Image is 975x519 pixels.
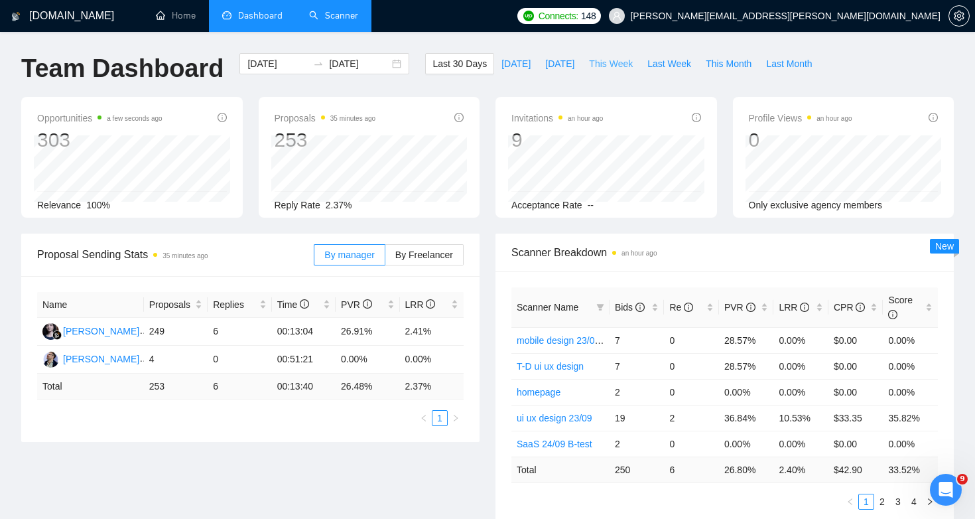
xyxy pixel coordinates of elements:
[405,299,436,310] span: LRR
[858,494,874,510] li: 1
[42,323,59,340] img: RS
[37,127,162,153] div: 303
[828,405,883,431] td: $33.35
[684,303,693,312] span: info-circle
[669,302,693,313] span: Re
[828,327,883,353] td: $0.00
[454,113,464,122] span: info-circle
[929,113,938,122] span: info-circle
[494,53,538,74] button: [DATE]
[42,325,139,336] a: RS[PERSON_NAME]
[874,494,890,510] li: 2
[883,353,938,379] td: 0.00%
[706,56,751,71] span: This Month
[949,11,969,21] span: setting
[664,379,719,405] td: 0
[42,351,59,368] img: YH
[329,56,389,71] input: End date
[326,200,352,210] span: 2.37%
[719,353,774,379] td: 28.57%
[52,331,62,340] img: gigradar-bm.png
[238,10,283,21] span: Dashboard
[416,410,432,426] li: Previous Page
[37,200,81,210] span: Relevance
[156,10,196,21] a: homeHome
[517,361,584,372] a: T-D ui ux design
[37,110,162,126] span: Opportunities
[610,327,665,353] td: 7
[517,387,560,398] a: homepage
[425,53,494,74] button: Last 30 Days
[275,200,320,210] span: Reply Rate
[272,346,336,374] td: 00:51:21
[11,6,21,27] img: logo
[582,53,640,74] button: This Week
[511,110,603,126] span: Invitations
[888,295,913,320] span: Score
[539,9,578,23] span: Connects:
[218,113,227,122] span: info-circle
[588,200,594,210] span: --
[621,250,657,257] time: an hour ago
[275,110,376,126] span: Proposals
[828,379,883,405] td: $0.00
[300,299,309,309] span: info-circle
[692,113,701,122] span: info-circle
[144,346,208,374] td: 4
[336,318,399,346] td: 26.91%
[144,292,208,318] th: Proposals
[906,494,922,510] li: 4
[448,410,464,426] button: right
[935,241,954,252] span: New
[890,494,906,510] li: 3
[42,353,139,364] a: YH[PERSON_NAME]
[719,457,774,482] td: 26.80 %
[816,115,852,122] time: an hour ago
[37,246,314,263] span: Proposal Sending Stats
[883,327,938,353] td: 0.00%
[589,56,633,71] span: This Week
[144,318,208,346] td: 249
[222,11,231,20] span: dashboard
[698,53,759,74] button: This Month
[432,56,487,71] span: Last 30 Days
[511,200,582,210] span: Acceptance Rate
[420,414,428,422] span: left
[773,327,828,353] td: 0.00%
[523,11,534,21] img: upwork-logo.png
[162,252,208,259] time: 35 minutes ago
[664,457,719,482] td: 6
[856,303,865,312] span: info-circle
[922,494,938,510] li: Next Page
[883,457,938,482] td: 33.52 %
[749,127,852,153] div: 0
[336,374,399,400] td: 26.48 %
[272,374,336,400] td: 00:13:40
[612,11,621,21] span: user
[272,318,336,346] td: 00:13:04
[610,431,665,457] td: 2
[545,56,574,71] span: [DATE]
[395,250,453,260] span: By Freelancer
[773,353,828,379] td: 0.00%
[749,200,883,210] span: Only exclusive agency members
[724,302,755,313] span: PVR
[828,353,883,379] td: $0.00
[610,405,665,431] td: 19
[647,56,691,71] span: Last Week
[746,303,755,312] span: info-circle
[568,115,603,122] time: an hour ago
[149,297,192,312] span: Proposals
[800,303,809,312] span: info-circle
[891,494,905,509] a: 3
[37,292,144,318] th: Name
[341,299,372,310] span: PVR
[875,494,889,509] a: 2
[664,405,719,431] td: 2
[640,53,698,74] button: Last Week
[416,410,432,426] button: left
[930,474,962,506] iframe: Intercom live chat
[759,53,819,74] button: Last Month
[581,9,596,23] span: 148
[610,457,665,482] td: 250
